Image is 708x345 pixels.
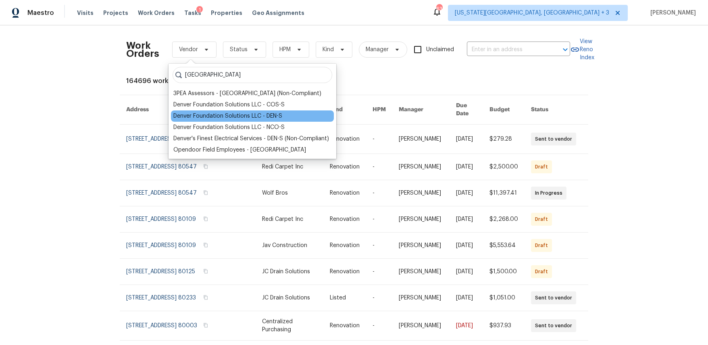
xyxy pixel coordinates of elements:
button: Copy Address [202,322,209,329]
span: HPM [279,46,291,54]
td: - [366,285,392,311]
td: - [366,233,392,259]
td: Jav Construction [256,233,323,259]
span: [PERSON_NAME] [647,9,696,17]
td: Redi Carpet Inc [256,206,323,233]
div: 63 [436,5,442,13]
td: [PERSON_NAME] [392,206,450,233]
td: Renovation [323,311,366,341]
td: [PERSON_NAME] [392,125,450,154]
span: Tasks [184,10,201,16]
input: Enter in an address [467,44,548,56]
div: Opendoor Field Employees - [GEOGRAPHIC_DATA] [173,146,306,154]
button: Copy Address [202,189,209,196]
td: - [366,180,392,206]
span: [US_STATE][GEOGRAPHIC_DATA], [GEOGRAPHIC_DATA] + 3 [455,9,609,17]
span: Geo Assignments [252,9,304,17]
span: Vendor [179,46,198,54]
td: - [366,154,392,180]
td: Centralized Purchasing [256,311,323,341]
div: 1 [196,6,203,14]
th: Kind [323,95,366,125]
div: Denver Foundation Solutions LLC - NCO-S [173,123,285,131]
button: Copy Address [202,163,209,170]
td: - [366,259,392,285]
th: HPM [366,95,392,125]
td: Listed [323,285,366,311]
span: Projects [103,9,128,17]
a: View Reno Index [570,37,594,62]
div: 164696 work orders [126,77,582,85]
div: Denver Foundation Solutions LLC - DEN-S [173,112,282,120]
td: [PERSON_NAME] [392,259,450,285]
button: Copy Address [202,241,209,249]
button: Open [560,44,571,55]
div: 3PEA Assessors - [GEOGRAPHIC_DATA] (Non-Compliant) [173,89,321,98]
span: Status [230,46,248,54]
span: Unclaimed [426,46,454,54]
th: Due Date [450,95,483,125]
div: Denver Foundation Solutions LLC - COS-S [173,101,285,109]
span: Kind [323,46,334,54]
td: Renovation [323,180,366,206]
h2: Work Orders [126,42,159,58]
td: [PERSON_NAME] [392,233,450,259]
td: JC Drain Solutions [256,285,323,311]
button: Copy Address [202,294,209,301]
th: Status [525,95,588,125]
button: Copy Address [202,215,209,222]
td: Renovation [323,259,366,285]
span: Properties [211,9,242,17]
td: - [366,125,392,154]
span: Manager [366,46,389,54]
span: Maestro [27,9,54,17]
td: Renovation [323,233,366,259]
span: Visits [77,9,94,17]
th: Manager [392,95,450,125]
th: Budget [483,95,525,125]
td: Renovation [323,206,366,233]
td: - [366,206,392,233]
td: - [366,311,392,341]
td: Renovation [323,154,366,180]
th: Address [120,95,216,125]
td: [PERSON_NAME] [392,311,450,341]
td: JC Drain Solutions [256,259,323,285]
td: [PERSON_NAME] [392,154,450,180]
span: Work Orders [138,9,175,17]
td: [PERSON_NAME] [392,285,450,311]
div: Denver's Finest Electrical Services - DEN-S (Non-Compliant) [173,135,329,143]
td: Renovation [323,125,366,154]
td: [PERSON_NAME] [392,180,450,206]
td: Wolf Bros [256,180,323,206]
td: Redi Carpet Inc [256,154,323,180]
button: Copy Address [202,268,209,275]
